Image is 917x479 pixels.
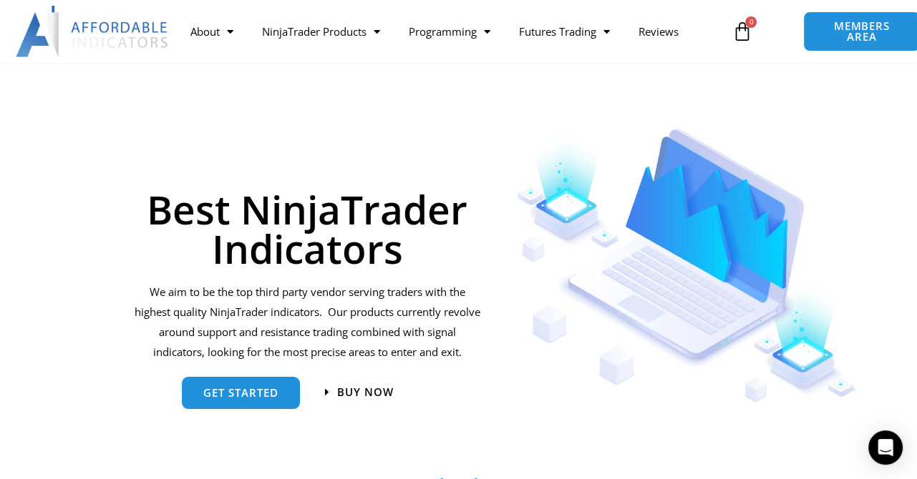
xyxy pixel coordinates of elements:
[868,430,903,465] div: Open Intercom Messenger
[745,16,757,28] span: 0
[337,387,394,397] span: Buy now
[624,15,693,48] a: Reviews
[132,189,482,268] h1: Best NinjaTrader Indicators
[16,6,170,57] img: LogoAI | Affordable Indicators – NinjaTrader
[517,129,858,403] img: Indicators 1 | Affordable Indicators – NinjaTrader
[325,387,394,397] a: Buy now
[505,15,624,48] a: Futures Trading
[182,377,300,409] a: get started
[710,11,773,52] a: 0
[132,282,482,362] p: We aim to be the top third party vendor serving traders with the highest quality NinjaTrader indi...
[203,387,278,398] span: get started
[176,15,248,48] a: About
[176,15,724,48] nav: Menu
[818,21,906,42] span: MEMBERS AREA
[394,15,505,48] a: Programming
[248,15,394,48] a: NinjaTrader Products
